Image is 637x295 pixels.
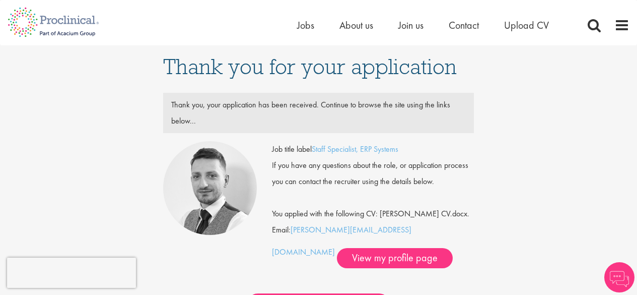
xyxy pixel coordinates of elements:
[164,97,474,129] div: Thank you, your application has been received. Continue to browse the site using the links below...
[312,144,398,154] a: Staff Specialist, ERP Systems
[264,157,482,190] div: If you have any questions about the role, or application process you can contact the recruiter us...
[272,224,411,257] a: [PERSON_NAME][EMAIL_ADDRESS][DOMAIN_NAME]
[264,190,482,222] div: You applied with the following CV: [PERSON_NAME] CV.docx.
[7,258,136,288] iframe: reCAPTCHA
[163,141,257,235] img: Giovanni Esposito
[504,19,549,32] a: Upload CV
[337,248,453,268] a: View my profile page
[297,19,314,32] a: Jobs
[398,19,423,32] a: Join us
[272,141,474,268] div: Email:
[264,141,482,157] div: Job title label
[604,262,634,292] img: Chatbot
[339,19,373,32] a: About us
[163,53,457,80] span: Thank you for your application
[449,19,479,32] a: Contact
